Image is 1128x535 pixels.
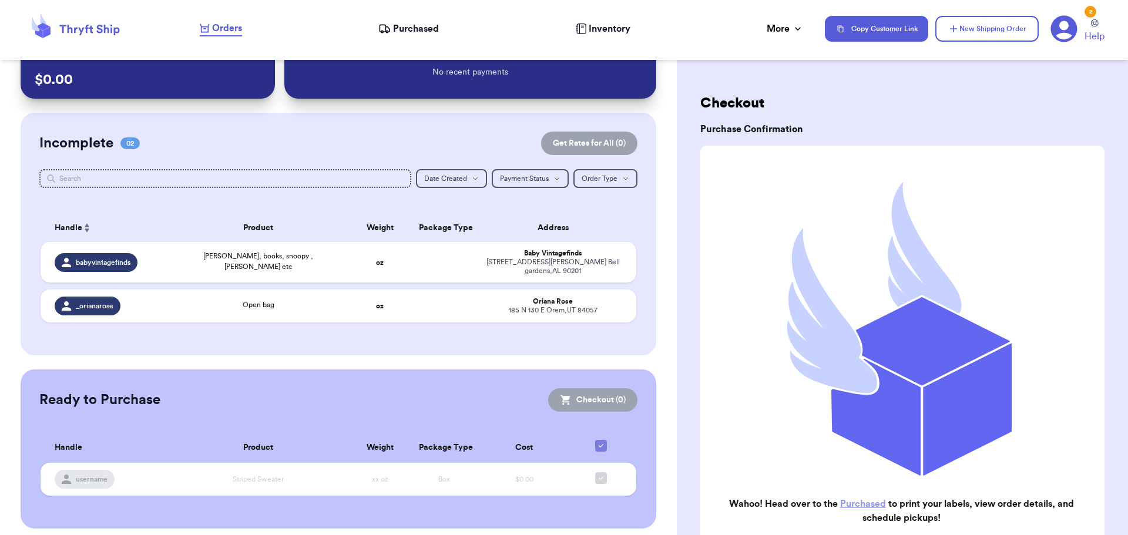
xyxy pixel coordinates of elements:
button: Sort ascending [82,221,92,235]
button: Checkout (0) [548,388,637,412]
h3: Purchase Confirmation [700,122,1104,136]
strong: oz [376,259,384,266]
span: Orders [212,21,242,35]
input: Search [39,169,412,188]
strong: oz [376,302,384,309]
a: Orders [200,21,242,36]
span: $0.00 [515,476,533,483]
span: Handle [55,442,82,454]
span: Striped Sweater [233,476,284,483]
div: [STREET_ADDRESS][PERSON_NAME] Bell gardens , AL 90201 [484,258,623,275]
span: Help [1085,29,1104,43]
a: Inventory [576,22,630,36]
div: Oriana Rose [484,297,623,306]
span: Order Type [582,175,617,182]
a: Purchased [378,22,439,36]
th: Address [476,214,637,242]
a: 2 [1050,15,1077,42]
span: Purchased [393,22,439,36]
button: Date Created [416,169,487,188]
th: Weight [348,214,412,242]
button: Payment Status [492,169,569,188]
th: Product [169,214,348,242]
a: Purchased [840,499,886,509]
h2: Incomplete [39,134,113,153]
th: Cost [476,433,573,463]
span: xx oz [372,476,388,483]
span: _orianarose [76,301,113,311]
button: New Shipping Order [935,16,1039,42]
span: Box [438,476,450,483]
th: Package Type [412,433,476,463]
div: Baby Vintagefinds [484,249,623,258]
th: Product [169,433,348,463]
div: 2 [1085,6,1096,18]
span: Handle [55,222,82,234]
h2: Checkout [700,94,1104,113]
h2: Ready to Purchase [39,391,160,409]
div: More [767,22,804,36]
p: $ 0.00 [35,70,261,89]
a: Help [1085,19,1104,43]
button: Order Type [573,169,637,188]
th: Package Type [412,214,476,242]
span: Date Created [424,175,467,182]
span: [PERSON_NAME], books, snoopy , [PERSON_NAME] etc [203,253,313,270]
div: 185 N 130 E Orem , UT 84057 [484,306,623,315]
span: username [76,475,108,484]
span: Payment Status [500,175,549,182]
th: Weight [348,433,412,463]
span: 02 [120,137,140,149]
span: babyvintagefinds [76,258,130,267]
p: No recent payments [432,66,508,78]
button: Get Rates for All (0) [541,132,637,155]
span: Open bag [243,301,274,308]
button: Copy Customer Link [825,16,928,42]
span: Inventory [589,22,630,36]
h2: Wahoo! Head over to the to print your labels, view order details, and schedule pickups! [710,497,1093,525]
